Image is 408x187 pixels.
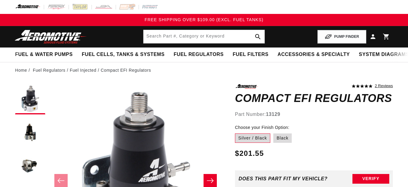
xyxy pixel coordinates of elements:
[239,176,328,182] div: Does This part fit My vehicle?
[15,67,27,74] a: Home
[375,84,393,88] a: 2 reviews
[174,51,223,58] span: Fuel Regulators
[228,48,273,62] summary: Fuel Filters
[266,112,280,117] strong: 13129
[251,30,265,43] button: search button
[235,110,393,118] div: Part Number:
[235,133,270,143] label: Silver / Black
[273,133,292,143] label: Black
[70,67,101,74] li: Fuel Injected
[352,174,389,184] button: Verify
[15,51,73,58] span: Fuel & Water Pumps
[15,67,393,74] nav: breadcrumbs
[77,48,169,62] summary: Fuel Cells, Tanks & Systems
[145,17,263,22] span: FREE SHIPPING OVER $109.00 (EXCL. FUEL TANKS)
[143,30,265,43] input: Search by Part Number, Category or Keyword
[235,148,264,159] span: $201.55
[233,51,268,58] span: Fuel Filters
[82,51,165,58] span: Fuel Cells, Tanks & Systems
[15,151,45,181] button: Load image 3 in gallery view
[13,30,88,44] img: Aeromotive
[33,67,70,74] li: Fuel Regulators
[101,67,151,74] li: Compact EFI Regulators
[273,48,354,62] summary: Accessories & Specialty
[169,48,228,62] summary: Fuel Regulators
[278,51,350,58] span: Accessories & Specialty
[317,30,366,44] button: PUMP FINDER
[15,84,45,114] button: Load image 1 in gallery view
[235,93,393,103] h1: Compact EFI Regulators
[235,124,290,131] legend: Choose your Finish Option:
[15,117,45,148] button: Load image 2 in gallery view
[11,48,77,62] summary: Fuel & Water Pumps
